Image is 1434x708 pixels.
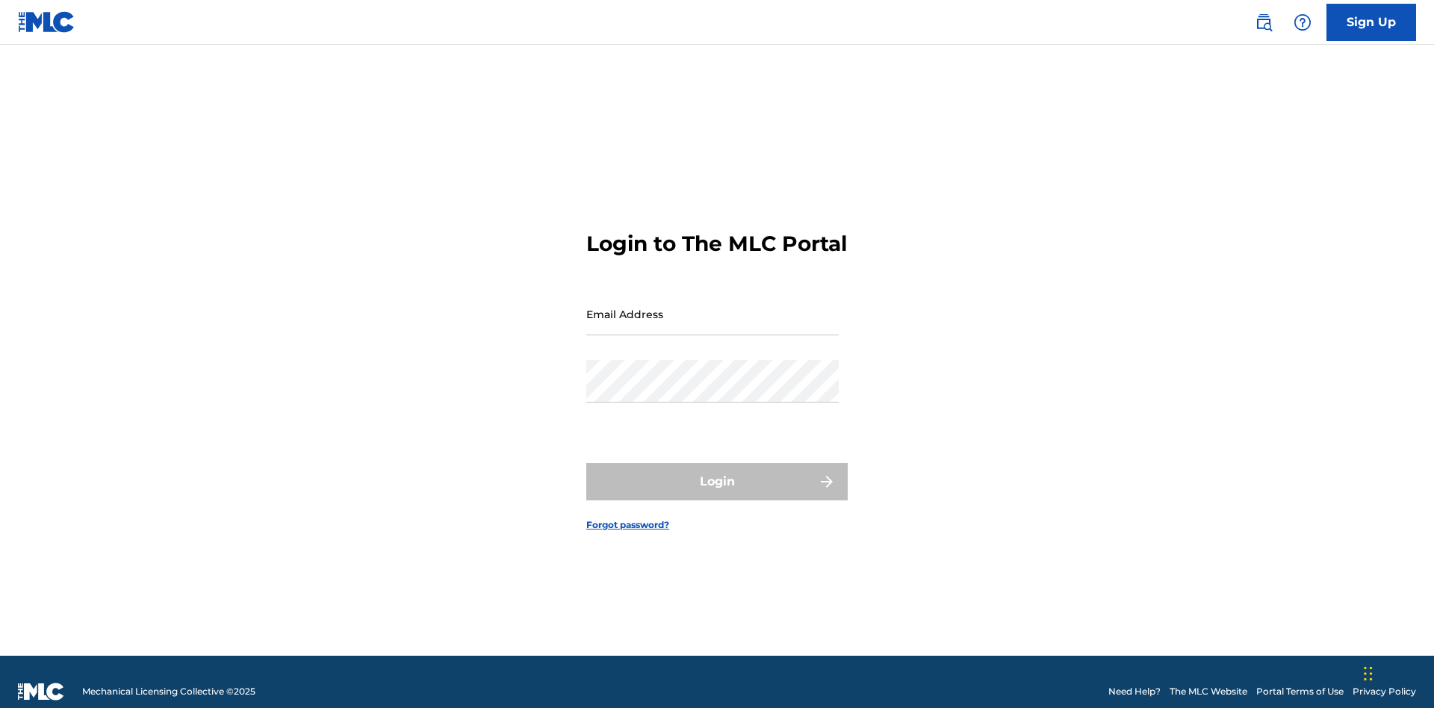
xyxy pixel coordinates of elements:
img: help [1294,13,1312,31]
a: Need Help? [1108,685,1161,698]
a: Forgot password? [586,518,669,532]
div: Help [1288,7,1317,37]
a: Sign Up [1326,4,1416,41]
span: Mechanical Licensing Collective © 2025 [82,685,255,698]
a: Portal Terms of Use [1256,685,1344,698]
img: MLC Logo [18,11,75,33]
a: Public Search [1249,7,1279,37]
a: Privacy Policy [1353,685,1416,698]
iframe: Chat Widget [1359,636,1434,708]
h3: Login to The MLC Portal [586,231,847,257]
img: logo [18,683,64,701]
a: The MLC Website [1170,685,1247,698]
div: Drag [1364,651,1373,696]
img: search [1255,13,1273,31]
